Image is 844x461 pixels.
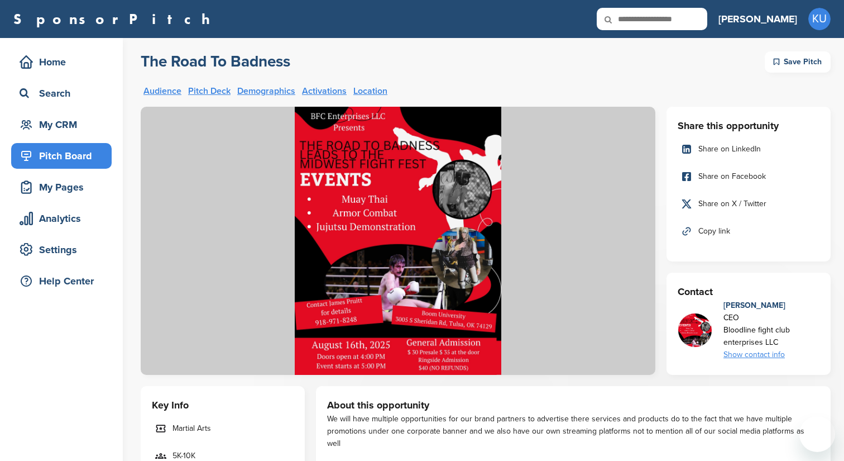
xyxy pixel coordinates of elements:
a: My Pages [11,174,112,200]
span: Share on X / Twitter [698,198,766,210]
a: Audience [143,87,181,96]
img: 1aff82cd 84d8 443d af1d a095d732faaf (1) [678,313,712,357]
div: Search [17,83,112,103]
h3: Share this opportunity [678,118,819,134]
h3: Contact [678,284,819,300]
img: Sponsorpitch & [141,107,655,375]
div: My CRM [17,115,112,135]
iframe: Button to launch messaging window [799,416,835,452]
a: Demographics [237,87,295,96]
div: Home [17,52,112,72]
h3: About this opportunity [327,397,819,413]
a: Pitch Deck [188,87,231,96]
a: Activations [302,87,347,96]
div: We will have multiple opportunities for our brand partners to advertise there services and produc... [327,413,819,450]
h2: The Road To Badness [141,51,290,72]
a: Location [353,87,387,96]
a: The Road To Badness [141,51,290,73]
a: My CRM [11,112,112,137]
span: Martial Arts [172,422,211,435]
div: CEO [723,312,819,324]
a: Help Center [11,268,112,294]
div: Help Center [17,271,112,291]
span: Share on Facebook [698,170,766,183]
a: Share on X / Twitter [678,192,819,216]
div: Bloodline fight club enterprises LLC [723,324,819,349]
a: Settings [11,237,112,263]
a: Pitch Board [11,143,112,169]
span: Share on LinkedIn [698,143,761,155]
div: [PERSON_NAME] [723,300,819,312]
div: My Pages [17,177,112,197]
a: SponsorPitch [13,12,217,26]
div: Pitch Board [17,146,112,166]
div: Settings [17,240,112,260]
a: Search [11,80,112,106]
a: Share on LinkedIn [678,137,819,161]
div: Save Pitch [765,51,831,73]
a: Analytics [11,206,112,231]
div: Analytics [17,208,112,229]
span: KU [808,8,831,30]
a: Share on Facebook [678,165,819,188]
h3: [PERSON_NAME] [718,11,797,27]
a: Copy link [678,220,819,243]
a: [PERSON_NAME] [718,7,797,31]
a: Home [11,49,112,75]
h3: Key Info [152,397,294,413]
span: Copy link [698,225,730,237]
div: Show contact info [723,349,819,361]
